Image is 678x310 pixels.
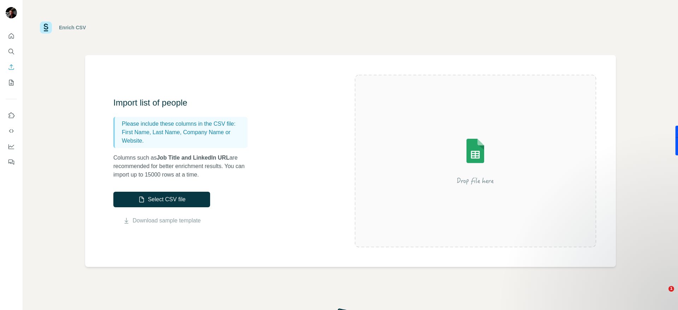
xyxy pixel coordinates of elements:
[122,128,245,145] p: First Name, Last Name, Company Name or Website.
[113,97,255,108] h3: Import list of people
[654,286,671,303] iframe: Intercom live chat
[6,61,17,73] button: Enrich CSV
[157,155,230,161] span: Job Title and LinkedIn URL
[122,120,245,128] p: Please include these columns in the CSV file:
[6,76,17,89] button: My lists
[6,156,17,168] button: Feedback
[6,45,17,58] button: Search
[6,125,17,137] button: Use Surfe API
[133,216,201,225] a: Download sample template
[59,24,86,31] div: Enrich CSV
[40,22,52,34] img: Surfe Logo
[6,109,17,122] button: Use Surfe on LinkedIn
[113,154,255,179] p: Columns such as are recommended for better enrichment results. You can import up to 15000 rows at...
[6,7,17,18] img: Avatar
[668,286,674,292] span: 1
[6,30,17,42] button: Quick start
[6,140,17,153] button: Dashboard
[412,119,539,203] img: Surfe Illustration - Drop file here or select below
[113,192,210,207] button: Select CSV file
[113,216,210,225] button: Download sample template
